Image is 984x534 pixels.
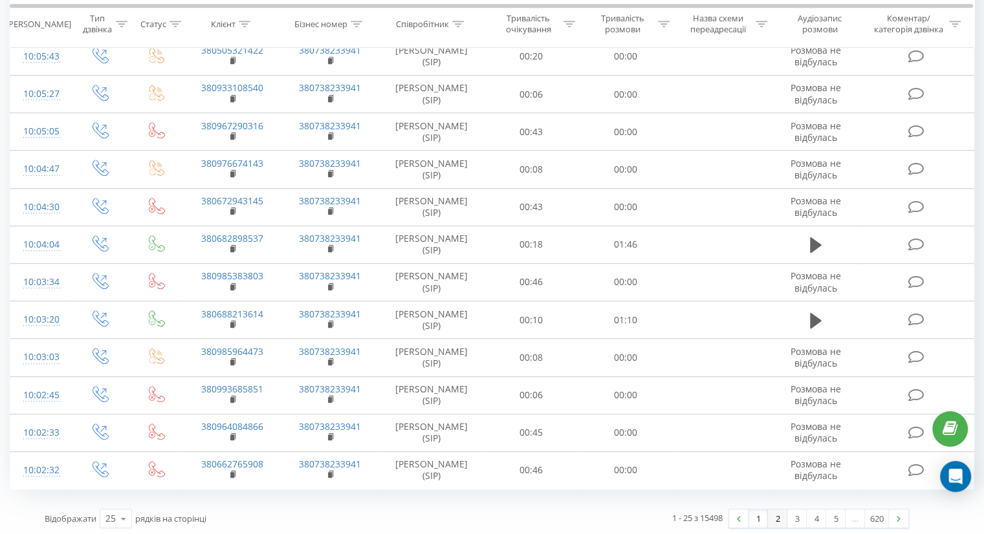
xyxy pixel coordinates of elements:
[201,81,263,94] a: 380933108540
[485,376,578,414] td: 00:06
[768,509,787,528] a: 2
[135,513,206,524] span: рядків на сторінці
[23,383,58,408] div: 10:02:45
[485,113,578,151] td: 00:43
[578,188,672,226] td: 00:00
[590,14,655,36] div: Тривалість розмови
[379,76,485,113] td: [PERSON_NAME] (SIP)
[379,226,485,263] td: [PERSON_NAME] (SIP)
[23,307,58,332] div: 10:03:20
[23,232,58,257] div: 10:04:04
[578,37,672,75] td: 00:00
[578,451,672,489] td: 00:00
[578,226,672,263] td: 01:46
[201,308,263,320] a: 380688213614
[791,81,841,105] span: Розмова не відбулась
[299,345,361,358] a: 380738233941
[485,339,578,376] td: 00:08
[379,451,485,489] td: [PERSON_NAME] (SIP)
[782,14,858,36] div: Аудіозапис розмови
[299,420,361,433] a: 380738233941
[23,81,58,107] div: 10:05:27
[299,232,361,244] a: 380738233941
[140,19,166,30] div: Статус
[485,301,578,339] td: 00:10
[940,461,971,492] div: Open Intercom Messenger
[201,420,263,433] a: 380964084866
[485,188,578,226] td: 00:43
[299,157,361,169] a: 380738233941
[201,232,263,244] a: 380682898537
[201,270,263,282] a: 380985383803
[791,195,841,219] span: Розмова не відбулась
[379,376,485,414] td: [PERSON_NAME] (SIP)
[846,509,865,528] div: …
[791,345,841,369] span: Розмова не відбулась
[23,195,58,220] div: 10:04:30
[201,195,263,207] a: 380672943145
[23,420,58,445] div: 10:02:33
[485,226,578,263] td: 00:18
[791,270,841,294] span: Розмова не відбулась
[865,509,889,528] a: 620
[485,263,578,301] td: 00:46
[787,509,807,528] a: 3
[578,301,672,339] td: 01:10
[379,113,485,151] td: [PERSON_NAME] (SIP)
[294,19,347,30] div: Бізнес номер
[82,14,112,36] div: Тип дзвінка
[23,458,58,483] div: 10:02:32
[379,37,485,75] td: [PERSON_NAME] (SIP)
[299,195,361,207] a: 380738233941
[299,120,361,132] a: 380738233941
[379,188,485,226] td: [PERSON_NAME] (SIP)
[23,345,58,370] div: 10:03:03
[201,345,263,358] a: 380985964473
[807,509,826,528] a: 4
[201,157,263,169] a: 380976674143
[23,119,58,144] div: 10:05:05
[379,414,485,451] td: [PERSON_NAME] (SIP)
[23,156,58,182] div: 10:04:47
[791,420,841,444] span: Розмова не відбулась
[870,14,946,36] div: Коментар/категорія дзвінка
[791,120,841,144] span: Розмова не відбулась
[496,14,561,36] div: Тривалість очікування
[791,383,841,407] span: Розмова не відбулась
[791,157,841,181] span: Розмова не відбулась
[211,19,235,30] div: Клієнт
[201,458,263,470] a: 380662765908
[299,81,361,94] a: 380738233941
[201,44,263,56] a: 380505321422
[578,414,672,451] td: 00:00
[826,509,846,528] a: 5
[45,513,96,524] span: Відображати
[379,151,485,188] td: [PERSON_NAME] (SIP)
[672,511,723,524] div: 1 - 25 з 15498
[485,37,578,75] td: 00:20
[684,14,752,36] div: Назва схеми переадресації
[749,509,768,528] a: 1
[396,19,449,30] div: Співробітник
[485,414,578,451] td: 00:45
[578,263,672,301] td: 00:00
[6,19,71,30] div: [PERSON_NAME]
[379,339,485,376] td: [PERSON_NAME] (SIP)
[379,301,485,339] td: [PERSON_NAME] (SIP)
[578,376,672,414] td: 00:00
[299,270,361,282] a: 380738233941
[578,151,672,188] td: 00:00
[201,383,263,395] a: 380993685851
[299,308,361,320] a: 380738233941
[791,44,841,68] span: Розмова не відбулась
[201,120,263,132] a: 380967290316
[578,339,672,376] td: 00:00
[299,44,361,56] a: 380738233941
[485,451,578,489] td: 00:46
[578,76,672,113] td: 00:00
[578,113,672,151] td: 00:00
[299,458,361,470] a: 380738233941
[23,44,58,69] div: 10:05:43
[105,512,116,525] div: 25
[485,151,578,188] td: 00:08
